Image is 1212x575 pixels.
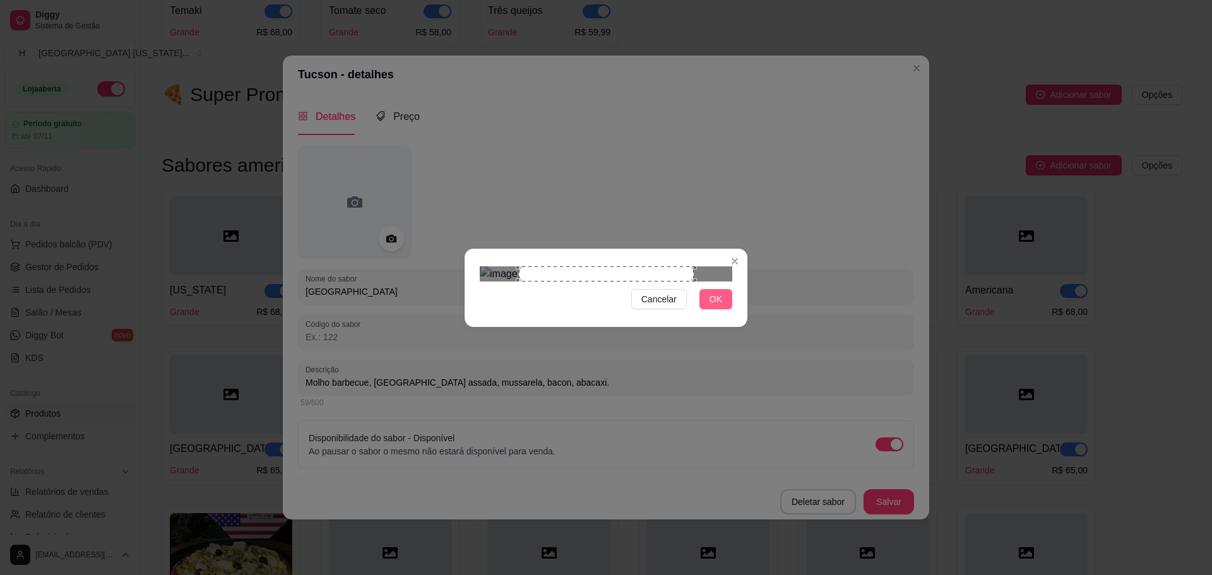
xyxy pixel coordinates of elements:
[631,289,687,309] button: Cancelar
[519,266,694,282] div: Use the arrow keys to move the crop selection area
[710,292,722,306] span: OK
[641,292,677,306] span: Cancelar
[725,251,745,271] button: Close
[480,266,732,282] img: image
[699,289,732,309] button: OK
